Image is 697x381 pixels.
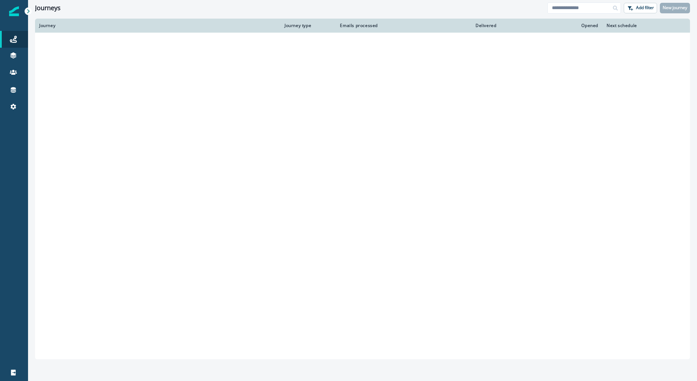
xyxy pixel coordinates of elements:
[624,3,657,13] button: Add filter
[337,23,378,28] div: Emails processed
[9,6,19,16] img: Inflection
[35,4,61,12] h1: Journeys
[285,23,329,28] div: Journey type
[386,23,496,28] div: Delivered
[636,5,654,10] p: Add filter
[607,23,668,28] div: Next schedule
[505,23,598,28] div: Opened
[39,23,276,28] div: Journey
[660,3,690,13] button: New journey
[663,5,687,10] p: New journey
